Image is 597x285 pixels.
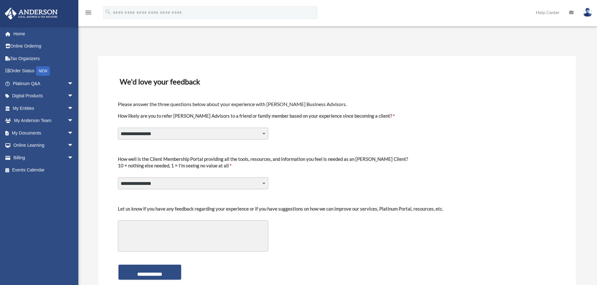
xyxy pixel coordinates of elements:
[118,206,443,212] div: Let us know if you have any feedback regarding your experience or if you have suggestions on how ...
[4,127,83,139] a: My Documentsarrow_drop_down
[67,77,80,90] span: arrow_drop_down
[4,40,83,53] a: Online Ordering
[4,102,83,115] a: My Entitiesarrow_drop_down
[67,139,80,152] span: arrow_drop_down
[4,28,83,40] a: Home
[4,52,83,65] a: Tax Organizers
[4,139,83,152] a: Online Learningarrow_drop_down
[118,156,408,174] label: 10 = nothing else needed, 1 = I'm seeing no value at all
[67,115,80,127] span: arrow_drop_down
[4,77,83,90] a: Platinum Q&Aarrow_drop_down
[85,9,92,16] i: menu
[117,75,557,88] h3: We'd love your feedback
[118,101,556,108] h4: Please answer the three questions below about your experience with [PERSON_NAME] Business Advisors.
[4,90,83,102] a: Digital Productsarrow_drop_down
[118,113,395,124] label: How likely are you to refer [PERSON_NAME] Advisors to a friend or family member based on your exp...
[118,156,408,162] div: How well is the Client Membership Portal providing all the tools, resources, and information you ...
[4,65,83,78] a: Order StatusNEW
[4,164,83,176] a: Events Calendar
[4,115,83,127] a: My Anderson Teamarrow_drop_down
[3,8,60,20] img: Anderson Advisors Platinum Portal
[105,8,112,15] i: search
[67,151,80,164] span: arrow_drop_down
[67,102,80,115] span: arrow_drop_down
[583,8,592,17] img: User Pic
[85,11,92,16] a: menu
[67,90,80,103] span: arrow_drop_down
[36,66,50,76] div: NEW
[67,127,80,140] span: arrow_drop_down
[4,151,83,164] a: Billingarrow_drop_down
